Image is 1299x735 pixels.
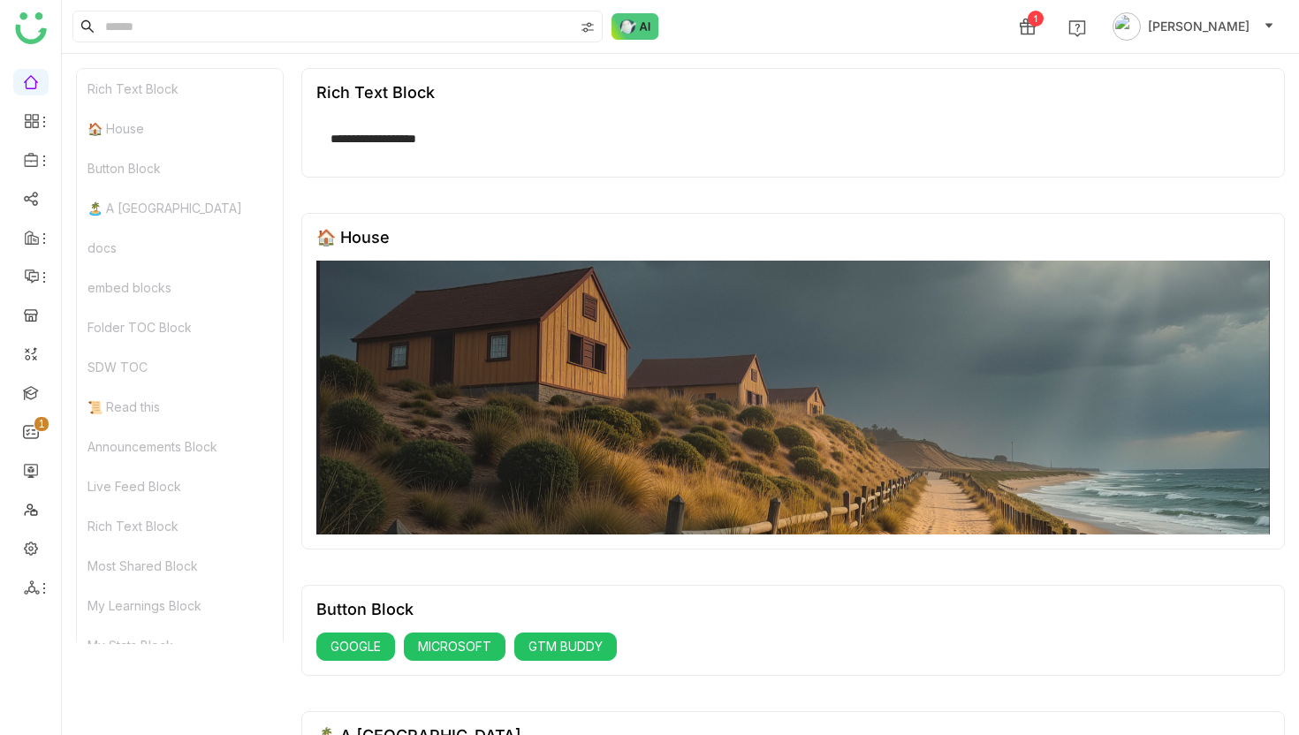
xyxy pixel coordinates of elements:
nz-badge-sup: 1 [34,417,49,431]
img: 68553b2292361c547d91f02a [316,261,1270,534]
div: Rich Text Block [316,83,435,102]
div: docs [77,228,283,268]
div: Folder TOC Block [77,307,283,347]
button: GOOGLE [316,633,395,661]
div: Announcements Block [77,427,283,466]
div: My Learnings Block [77,586,283,625]
div: Rich Text Block [77,506,283,546]
button: [PERSON_NAME] [1109,12,1278,41]
span: GOOGLE [330,637,381,656]
span: MICROSOFT [418,637,491,656]
img: avatar [1113,12,1141,41]
div: Rich Text Block [77,69,283,109]
div: 🏝️ A [GEOGRAPHIC_DATA] [77,188,283,228]
div: My Stats Block [77,625,283,665]
div: embed blocks [77,268,283,307]
div: Button Block [77,148,283,188]
div: Most Shared Block [77,546,283,586]
div: Live Feed Block [77,466,283,506]
button: GTM BUDDY [514,633,617,661]
button: MICROSOFT [404,633,505,661]
div: 🏠 House [77,109,283,148]
div: SDW TOC [77,347,283,387]
div: 1 [1028,11,1044,27]
img: logo [15,12,47,44]
p: 1 [38,415,45,433]
div: 📜 Read this [77,387,283,427]
span: [PERSON_NAME] [1148,17,1250,36]
span: GTM BUDDY [528,637,603,656]
div: 🏠 House [316,228,390,246]
img: search-type.svg [581,20,595,34]
img: help.svg [1068,19,1086,37]
div: Button Block [316,600,414,618]
img: ask-buddy-normal.svg [612,13,659,40]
